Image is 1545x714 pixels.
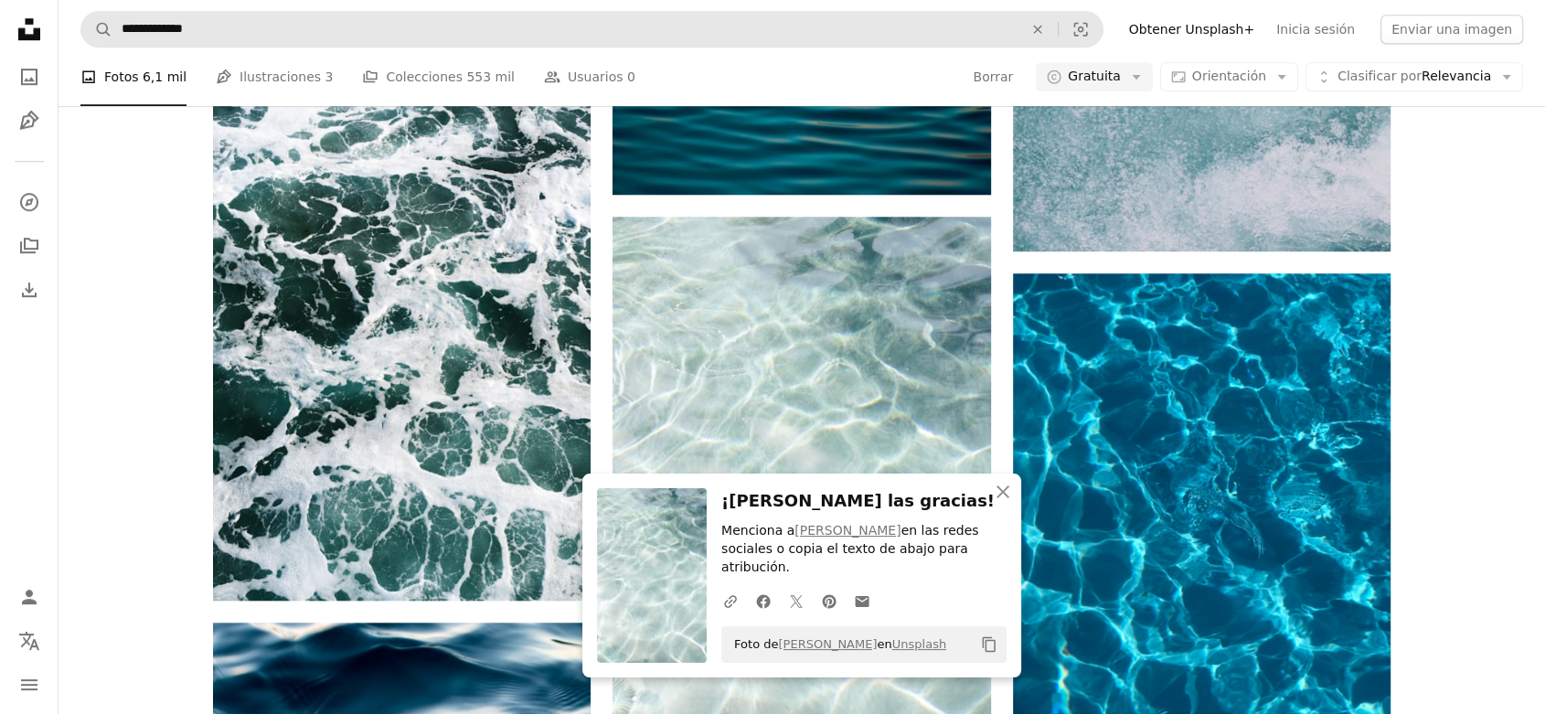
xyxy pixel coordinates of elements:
form: Encuentra imágenes en todo el sitio [80,11,1103,48]
button: Búsqueda visual [1059,12,1103,47]
button: Buscar en Unsplash [81,12,112,47]
span: Relevancia [1337,68,1491,86]
a: Colecciones 553 mil [362,48,515,106]
button: Menú [11,666,48,703]
a: [PERSON_NAME] [778,637,877,651]
a: Usuarios 0 [544,48,635,106]
a: Foto de las olas del mar verde azulado [213,309,591,325]
a: Obtener Unsplash+ [1118,15,1265,44]
a: Comparte en Facebook [747,582,780,619]
button: Orientación [1160,62,1298,91]
span: Foto de en [725,630,946,659]
span: 0 [627,67,635,87]
span: 3 [325,67,333,87]
h3: ¡[PERSON_NAME] las gracias! [721,488,1007,515]
a: Unsplash [892,637,946,651]
a: Explorar [11,184,48,220]
button: Idioma [11,623,48,659]
button: Enviar una imagen [1380,15,1523,44]
a: Colecciones [11,228,48,264]
button: Borrar [972,62,1014,91]
img: Foto de las olas del mar verde azulado [213,35,591,601]
span: Clasificar por [1337,69,1422,83]
a: Océano Azul [1013,517,1390,533]
span: Orientación [1192,69,1266,83]
button: Clasificar porRelevancia [1305,62,1523,91]
button: Gratuita [1036,62,1153,91]
span: Gratuita [1068,68,1121,86]
a: Comparte en Pinterest [813,582,846,619]
a: Historial de descargas [11,272,48,308]
button: Copiar al portapapeles [974,629,1005,660]
a: Inicia sesión [1265,15,1366,44]
a: Ilustraciones [11,102,48,139]
a: Comparte por correo electrónico [846,582,879,619]
a: Iniciar sesión / Registrarse [11,579,48,615]
a: Fotos [11,59,48,95]
span: 553 mil [466,67,515,87]
a: Comparte en Twitter [780,582,813,619]
p: Menciona a en las redes sociales o copia el texto de abajo para atribución. [721,522,1007,577]
a: Inicio — Unsplash [11,11,48,51]
button: Borrar [1018,12,1058,47]
a: Ilustraciones 3 [216,48,333,106]
a: [PERSON_NAME] [794,523,900,538]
